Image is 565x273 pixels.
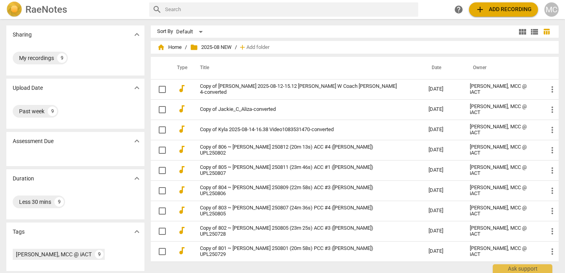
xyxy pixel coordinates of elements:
[548,166,557,175] span: more_vert
[131,82,143,94] button: Show more
[132,30,142,39] span: expand_more
[177,185,186,195] span: audiotrack
[470,83,535,95] div: [PERSON_NAME], MCC @ iACT
[152,5,162,14] span: search
[190,57,422,79] th: Title
[200,165,400,176] a: Copy of 805 ~ [PERSON_NAME] 250811 (23m 46s) ACC #1 ([PERSON_NAME]) UPL250807
[475,5,532,14] span: Add recording
[470,225,535,237] div: [PERSON_NAME], MCC @ iACT
[13,84,43,92] p: Upload Date
[177,226,186,235] span: audiotrack
[13,31,32,39] p: Sharing
[132,136,142,146] span: expand_more
[132,174,142,183] span: expand_more
[200,83,400,95] a: Copy of [PERSON_NAME] 2025-08-12-15.12 [PERSON_NAME] W Coach [PERSON_NAME] 4-converted
[422,201,463,221] td: [DATE]
[548,247,557,256] span: more_vert
[177,246,186,256] span: audiotrack
[16,250,92,258] div: [PERSON_NAME], MCC @ iACT
[177,145,186,154] span: audiotrack
[470,165,535,176] div: [PERSON_NAME], MCC @ iACT
[528,26,540,38] button: List view
[422,99,463,120] td: [DATE]
[548,186,557,196] span: more_vert
[157,43,165,51] span: home
[470,246,535,258] div: [PERSON_NAME], MCC @ iACT
[544,2,559,17] button: MC
[177,104,186,114] span: audiotrack
[422,79,463,99] td: [DATE]
[176,25,206,38] div: Default
[19,198,51,206] div: Less 30 mins
[132,83,142,93] span: expand_more
[177,205,186,215] span: audiotrack
[235,45,237,50] span: /
[19,107,44,115] div: Past week
[13,174,34,183] p: Duration
[177,165,186,174] span: audiotrack
[6,2,143,17] a: LogoRaeNotes
[200,127,400,133] a: Copy of Kyla 2025-08-14-16.38 Video1083531470-converted
[422,180,463,201] td: [DATE]
[200,106,400,112] a: Copy of Jackie_C_Aliza-converted
[548,227,557,236] span: more_vert
[543,28,550,35] span: table_chart
[19,54,54,62] div: My recordings
[200,185,400,197] a: Copy of 804 ~ [PERSON_NAME] 250809 (22m 58s) ACC #3 ([PERSON_NAME]) UPL250806
[200,144,400,156] a: Copy of 806 ~ [PERSON_NAME] 250812 (20m 13s) ACC #4 ([PERSON_NAME]) UPL250802
[157,43,182,51] span: Home
[177,84,186,93] span: audiotrack
[530,27,539,37] span: view_list
[422,120,463,140] td: [DATE]
[131,172,143,184] button: Show more
[548,145,557,155] span: more_vert
[171,57,190,79] th: Type
[165,3,415,16] input: Search
[6,2,22,17] img: Logo
[548,206,557,216] span: more_vert
[493,264,552,273] div: Ask support
[422,160,463,180] td: [DATE]
[452,2,466,17] a: Help
[190,43,198,51] span: folder
[200,205,400,217] a: Copy of 803 ~ [PERSON_NAME] 250807 (24m 36s) PCC #4 ([PERSON_NAME]) UPL250805
[54,197,64,207] div: 9
[517,26,528,38] button: Tile view
[470,144,535,156] div: [PERSON_NAME], MCC @ iACT
[422,221,463,241] td: [DATE]
[548,125,557,135] span: more_vert
[200,246,400,258] a: Copy of 801 ~ [PERSON_NAME] 250801 (20m 58s) PCC #3 ([PERSON_NAME]) UPL250729
[57,53,67,63] div: 9
[518,27,527,37] span: view_module
[463,57,541,79] th: Owner
[470,104,535,116] div: [PERSON_NAME], MCC @ iACT
[454,5,463,14] span: help
[95,250,104,259] div: 9
[48,106,57,116] div: 9
[157,29,173,35] div: Sort By
[548,105,557,114] span: more_vert
[13,228,25,236] p: Tags
[131,29,143,41] button: Show more
[422,140,463,160] td: [DATE]
[238,43,246,51] span: add
[25,4,67,15] h2: RaeNotes
[469,2,538,17] button: Upload
[470,205,535,217] div: [PERSON_NAME], MCC @ iACT
[177,124,186,134] span: audiotrack
[131,135,143,147] button: Show more
[470,124,535,136] div: [PERSON_NAME], MCC @ iACT
[13,137,54,145] p: Assessment Due
[422,57,463,79] th: Date
[185,45,187,50] span: /
[422,241,463,261] td: [DATE]
[246,45,269,50] span: Add folder
[200,225,400,237] a: Copy of 802 ~ [PERSON_NAME] 250805 (23m 25s) ACC #3 ([PERSON_NAME]) UPL250728
[475,5,485,14] span: add
[132,227,142,236] span: expand_more
[131,226,143,238] button: Show more
[540,26,552,38] button: Table view
[548,85,557,94] span: more_vert
[470,185,535,197] div: [PERSON_NAME], MCC @ iACT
